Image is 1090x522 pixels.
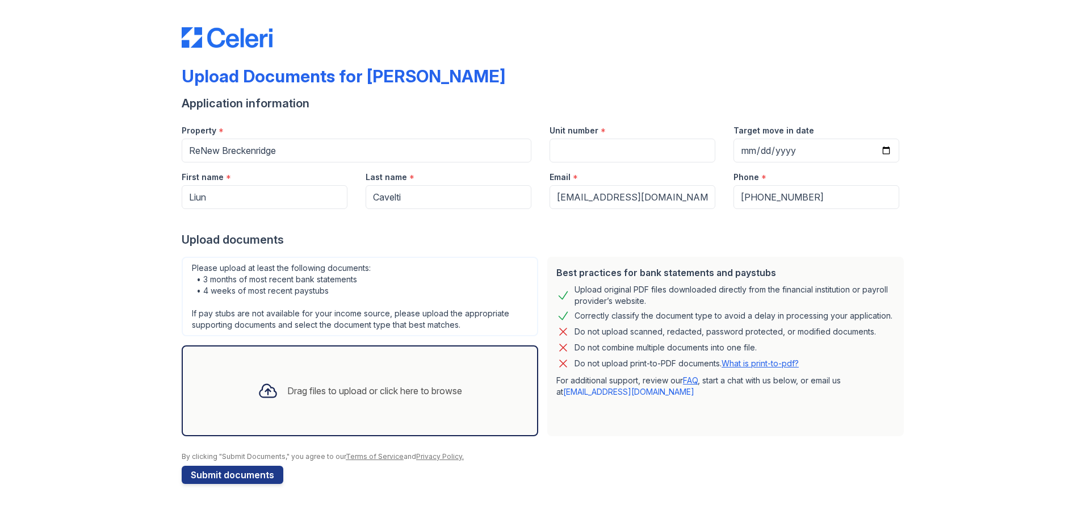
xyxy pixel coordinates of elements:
p: For additional support, review our , start a chat with us below, or email us at [556,375,895,398]
label: Unit number [550,125,598,136]
div: Upload original PDF files downloaded directly from the financial institution or payroll provider’... [575,284,895,307]
button: Submit documents [182,466,283,484]
p: Do not upload print-to-PDF documents. [575,358,799,369]
div: Drag files to upload or click here to browse [287,384,462,398]
div: Best practices for bank statements and paystubs [556,266,895,279]
label: Last name [366,172,407,183]
img: CE_Logo_Blue-a8612792a0a2168367f1c8372b55b34899dd931a85d93a1a3d3e32e68fde9ad4.png [182,27,272,48]
label: Phone [733,172,759,183]
label: Property [182,125,216,136]
label: First name [182,172,224,183]
div: Do not upload scanned, redacted, password protected, or modified documents. [575,325,876,339]
a: What is print-to-pdf? [722,358,799,368]
a: [EMAIL_ADDRESS][DOMAIN_NAME] [563,387,694,396]
div: By clicking "Submit Documents," you agree to our and [182,452,908,461]
label: Email [550,172,571,183]
div: Do not combine multiple documents into one file. [575,341,757,354]
div: Please upload at least the following documents: • 3 months of most recent bank statements • 4 wee... [182,257,538,336]
a: FAQ [683,375,698,385]
div: Application information [182,95,908,111]
div: Upload Documents for [PERSON_NAME] [182,66,505,86]
div: Correctly classify the document type to avoid a delay in processing your application. [575,309,892,323]
a: Terms of Service [346,452,404,461]
a: Privacy Policy. [416,452,464,461]
label: Target move in date [733,125,814,136]
div: Upload documents [182,232,908,248]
